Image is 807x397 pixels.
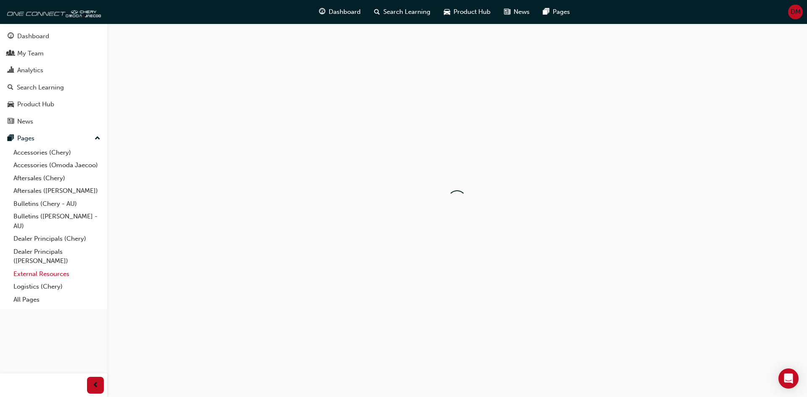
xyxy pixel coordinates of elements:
[8,84,13,92] span: search-icon
[92,380,99,391] span: prev-icon
[3,80,104,95] a: Search Learning
[374,7,380,17] span: search-icon
[95,133,100,144] span: up-icon
[10,159,104,172] a: Accessories (Omoda Jaecoo)
[3,114,104,129] a: News
[8,101,14,108] span: car-icon
[8,135,14,142] span: pages-icon
[17,134,34,143] div: Pages
[3,97,104,112] a: Product Hub
[10,146,104,159] a: Accessories (Chery)
[10,172,104,185] a: Aftersales (Chery)
[10,232,104,245] a: Dealer Principals (Chery)
[10,293,104,306] a: All Pages
[383,7,430,17] span: Search Learning
[437,3,497,21] a: car-iconProduct Hub
[10,245,104,268] a: Dealer Principals ([PERSON_NAME])
[3,131,104,146] button: Pages
[10,184,104,197] a: Aftersales ([PERSON_NAME])
[17,32,49,41] div: Dashboard
[514,7,530,17] span: News
[454,7,491,17] span: Product Hub
[319,7,325,17] span: guage-icon
[778,368,799,389] div: Open Intercom Messenger
[536,3,577,21] a: pages-iconPages
[17,83,64,92] div: Search Learning
[3,27,104,131] button: DashboardMy TeamAnalyticsSearch LearningProduct HubNews
[10,197,104,210] a: Bulletins (Chery - AU)
[444,7,450,17] span: car-icon
[788,5,803,19] button: DM
[3,29,104,44] a: Dashboard
[17,100,54,109] div: Product Hub
[553,7,570,17] span: Pages
[504,7,510,17] span: news-icon
[8,67,14,74] span: chart-icon
[8,33,14,40] span: guage-icon
[8,118,14,126] span: news-icon
[3,46,104,61] a: My Team
[4,3,101,20] img: oneconnect
[3,63,104,78] a: Analytics
[367,3,437,21] a: search-iconSearch Learning
[17,117,33,126] div: News
[543,7,549,17] span: pages-icon
[10,280,104,293] a: Logistics (Chery)
[8,50,14,58] span: people-icon
[329,7,361,17] span: Dashboard
[17,66,43,75] div: Analytics
[10,268,104,281] a: External Resources
[10,210,104,232] a: Bulletins ([PERSON_NAME] - AU)
[312,3,367,21] a: guage-iconDashboard
[17,49,44,58] div: My Team
[497,3,536,21] a: news-iconNews
[791,7,801,17] span: DM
